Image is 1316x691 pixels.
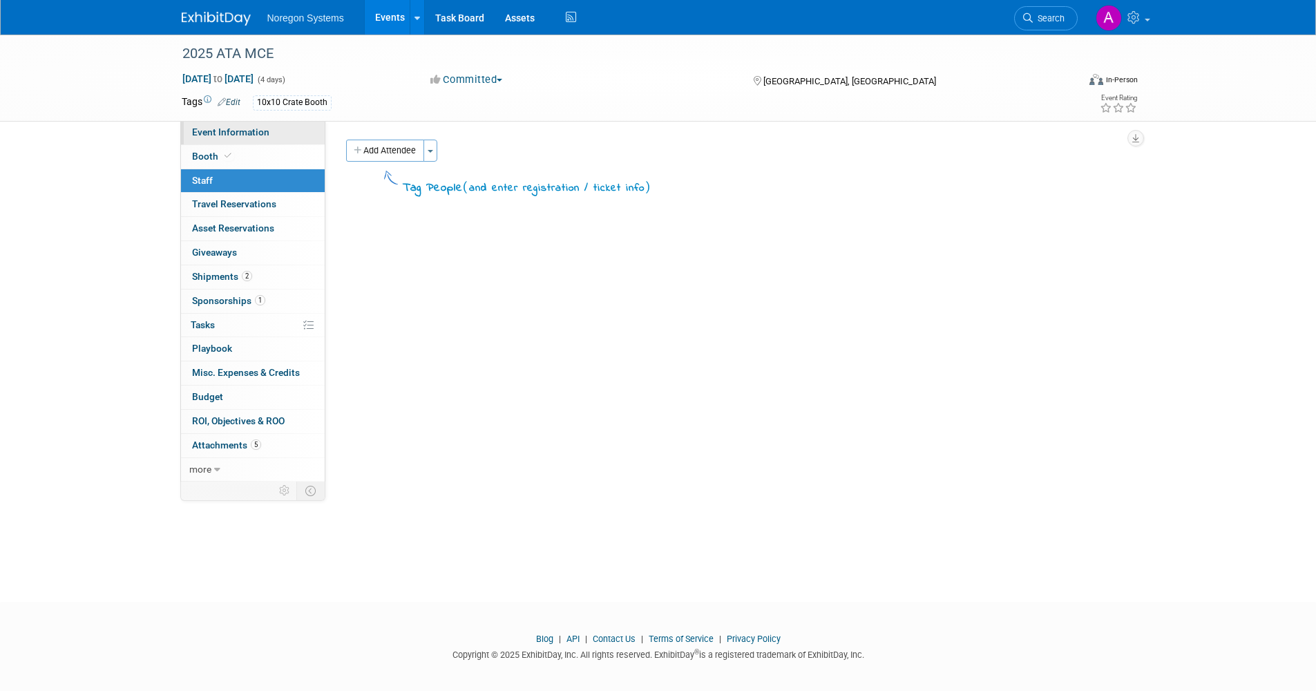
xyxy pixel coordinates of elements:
span: [DATE] [DATE] [182,73,254,85]
span: 5 [251,439,261,450]
a: Sponsorships1 [181,290,325,313]
a: Blog [536,634,553,644]
span: | [716,634,725,644]
span: Attachments [192,439,261,451]
span: | [582,634,591,644]
a: Terms of Service [649,634,714,644]
a: Misc. Expenses & Credits [181,361,325,385]
span: Asset Reservations [192,223,274,234]
span: | [555,634,564,644]
a: Travel Reservations [181,193,325,216]
a: more [181,458,325,482]
a: Budget [181,386,325,409]
span: to [211,73,225,84]
td: Toggle Event Tabs [296,482,325,500]
a: Event Information [181,121,325,144]
button: Committed [426,73,508,87]
span: Staff [192,175,213,186]
span: ) [645,180,651,193]
span: 1 [255,295,265,305]
span: Booth [192,151,234,162]
span: Giveaways [192,247,237,258]
a: Giveaways [181,241,325,265]
a: Staff [181,169,325,193]
span: Playbook [192,343,232,354]
div: In-Person [1105,75,1138,85]
div: Event Format [996,72,1138,93]
div: 2025 ATA MCE [178,41,1057,66]
div: 10x10 Crate Booth [253,95,332,110]
span: ( [463,180,469,193]
a: Tasks [181,314,325,337]
a: ROI, Objectives & ROO [181,410,325,433]
a: Shipments2 [181,265,325,289]
img: Format-Inperson.png [1089,74,1103,85]
span: | [638,634,647,644]
a: Booth [181,145,325,169]
a: Asset Reservations [181,217,325,240]
span: ROI, Objectives & ROO [192,415,285,426]
sup: ® [694,648,699,656]
span: Budget [192,391,223,402]
span: Travel Reservations [192,198,276,209]
button: Add Attendee [346,140,424,162]
span: Noregon Systems [267,12,344,23]
div: Event Rating [1100,95,1137,102]
i: Booth reservation complete [225,152,231,160]
span: Event Information [192,126,269,138]
a: Attachments5 [181,434,325,457]
span: and enter registration / ticket info [469,180,645,196]
a: API [566,634,580,644]
a: Playbook [181,337,325,361]
span: Misc. Expenses & Credits [192,367,300,378]
td: Personalize Event Tab Strip [273,482,297,500]
span: Shipments [192,271,252,282]
a: Edit [218,97,240,107]
span: 2 [242,271,252,281]
img: ExhibitDay [182,12,251,26]
span: (4 days) [256,75,285,84]
span: Sponsorships [192,295,265,306]
div: Tag People [403,178,651,197]
a: Contact Us [593,634,636,644]
a: Search [1014,6,1078,30]
span: Tasks [191,319,215,330]
a: Privacy Policy [727,634,781,644]
span: [GEOGRAPHIC_DATA], [GEOGRAPHIC_DATA] [763,76,936,86]
td: Tags [182,95,240,111]
span: Search [1033,13,1065,23]
span: more [189,464,211,475]
img: Ali Connell [1096,5,1122,31]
